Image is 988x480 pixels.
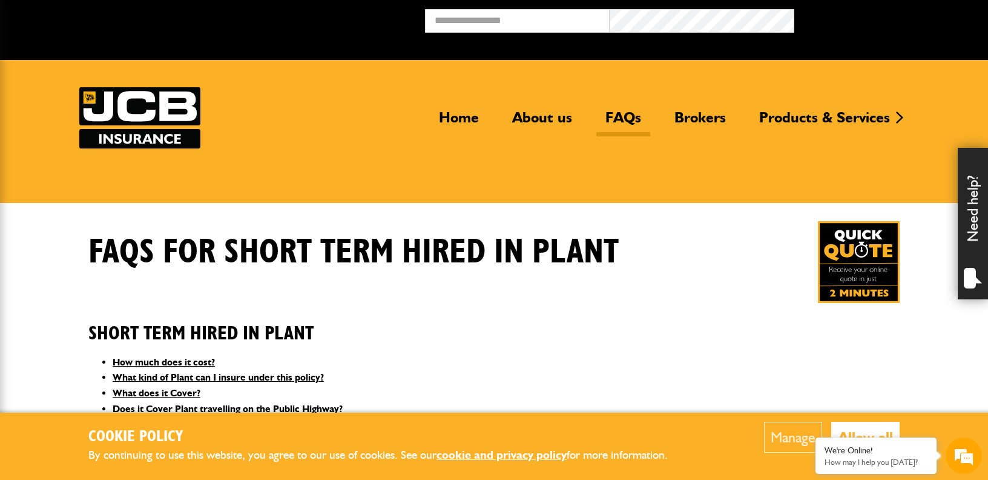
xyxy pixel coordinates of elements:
[750,108,899,136] a: Products & Services
[88,428,688,447] h2: Cookie Policy
[79,87,200,148] a: JCB Insurance Services
[825,445,927,456] div: We're Online!
[818,221,900,303] img: Quick Quote
[764,422,822,453] button: Manage
[825,458,927,467] p: How may I help you today?
[794,9,979,28] button: Broker Login
[88,446,688,465] p: By continuing to use this website, you agree to our use of cookies. See our for more information.
[113,356,215,368] a: How much does it cost?
[596,108,650,136] a: FAQs
[818,221,900,303] a: Get your insurance quote in just 2-minutes
[665,108,735,136] a: Brokers
[79,87,200,148] img: JCB Insurance Services logo
[831,422,900,453] button: Allow all
[88,232,619,273] h1: FAQS for Short Term Hired In Plant
[113,403,343,415] a: Does it Cover Plant travelling on the Public Highway?
[430,108,488,136] a: Home
[503,108,581,136] a: About us
[113,387,200,399] a: What does it Cover?
[958,148,988,299] div: Need help?
[113,372,324,383] a: What kind of Plant can I insure under this policy?
[88,304,900,345] h2: Short Term Hired In Plant
[436,448,567,462] a: cookie and privacy policy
